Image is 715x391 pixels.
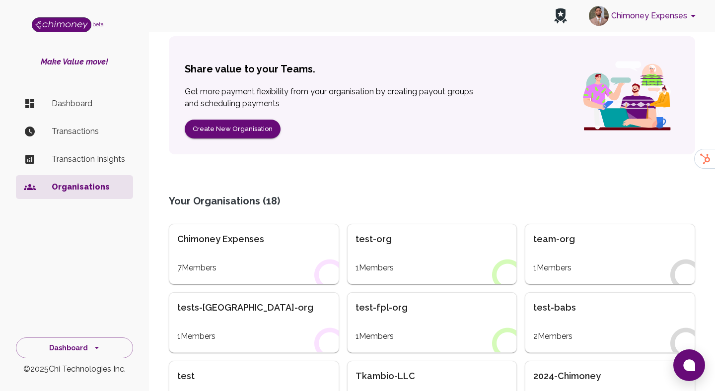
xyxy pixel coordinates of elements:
img: avatar [589,6,609,26]
div: 7 Members [177,262,331,274]
button: account of current user [585,3,703,29]
div: Share value to your Teams. [185,62,315,76]
img: pattern [492,259,516,284]
p: Transaction Insights [52,153,125,165]
div: test-fpl-org [356,301,509,315]
div: Your Organisations ( 18 ) [169,194,695,208]
img: pattern [314,327,339,352]
button: Create New Organisation [185,120,281,139]
p: Organisations [52,181,125,193]
img: happy [576,57,679,134]
div: 1 Members [177,330,331,342]
div: team-org [533,232,687,246]
div: 1 Members [356,330,509,342]
img: pattern [670,327,695,352]
div: Tkambio-LLC [356,369,509,383]
p: Transactions [52,126,125,137]
img: pattern [492,327,516,352]
button: Dashboard [16,337,133,359]
p: Dashboard [52,98,125,110]
div: 1 Members [533,262,687,274]
div: Chimoney Expenses [177,232,331,246]
div: 2 Members [533,330,687,342]
div: tests-[GEOGRAPHIC_DATA]-org [177,301,331,315]
div: test-babs [533,301,687,315]
img: Logo [32,17,91,32]
div: 2024-Chimoney [533,369,687,383]
img: pattern [314,259,339,284]
img: pattern [670,259,695,284]
button: Open chat window [673,349,705,381]
span: beta [92,21,104,27]
div: test-org [356,232,509,246]
body2: Get more payment flexibility from your organisation by creating payout groups and scheduling paym... [185,86,482,110]
div: 1 Members [356,262,509,274]
div: test [177,369,331,383]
